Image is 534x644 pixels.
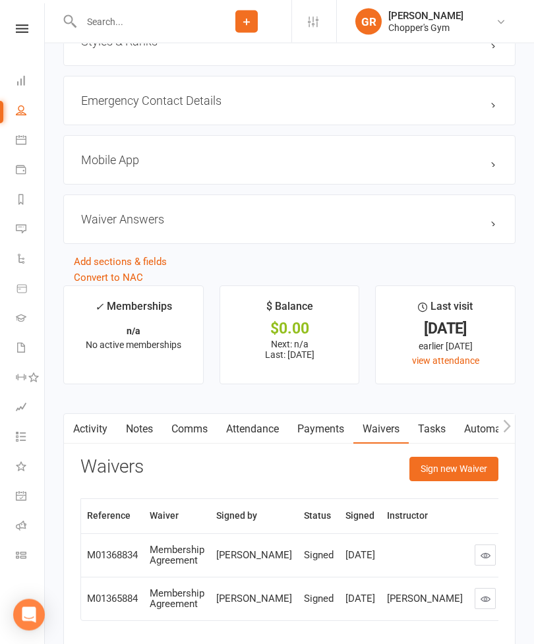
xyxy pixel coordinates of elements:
div: Chopper's Gym [388,22,463,34]
input: Search... [77,13,202,31]
div: [PERSON_NAME] [388,10,463,22]
a: People [16,97,45,127]
div: [PERSON_NAME] [387,594,463,605]
div: [DATE] [388,322,503,336]
div: Signed [304,550,334,562]
i: ✓ [95,301,104,314]
th: Signed by [210,500,298,533]
span: No active memberships [86,340,181,351]
a: Automations [455,415,533,445]
a: Comms [162,415,217,445]
a: Payments [16,156,45,186]
strong: n/a [127,326,140,337]
div: [PERSON_NAME] [216,594,292,605]
div: Membership Agreement [150,545,204,567]
div: [DATE] [345,550,375,562]
a: Roll call kiosk mode [16,512,45,542]
a: Tasks [409,415,455,445]
a: Waivers [353,415,409,445]
a: Dashboard [16,67,45,97]
a: Add sections & fields [74,256,167,268]
div: [PERSON_NAME] [216,550,292,562]
h3: Waiver Answers [81,213,498,227]
a: Convert to NAC [74,272,143,284]
a: Attendance [217,415,288,445]
a: General attendance kiosk mode [16,483,45,512]
div: earlier [DATE] [388,339,503,354]
a: Payments [288,415,353,445]
p: Next: n/a Last: [DATE] [232,339,347,361]
div: GR [355,9,382,35]
div: $ Balance [266,299,313,322]
a: Reports [16,186,45,216]
th: Reference [81,500,144,533]
div: M01365884 [87,594,138,605]
a: Notes [117,415,162,445]
div: Last visit [418,299,473,322]
a: Class kiosk mode [16,542,45,571]
a: Product Sales [16,275,45,305]
a: What's New [16,453,45,483]
th: Waiver [144,500,210,533]
h3: Emergency Contact Details [81,94,498,108]
div: Open Intercom Messenger [13,599,45,631]
div: M01368834 [87,550,138,562]
th: Instructor [381,500,469,533]
th: Signed [340,500,381,533]
a: view attendance [412,356,479,366]
button: Sign new Waiver [409,457,498,481]
a: Assessments [16,394,45,423]
h3: Waivers [80,457,144,478]
div: Memberships [95,299,172,323]
a: Activity [64,415,117,445]
a: Calendar [16,127,45,156]
div: $0.00 [232,322,347,336]
h3: Mobile App [81,154,498,167]
div: Membership Agreement [150,589,204,610]
div: Signed [304,594,334,605]
div: [DATE] [345,594,375,605]
th: Status [298,500,340,533]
